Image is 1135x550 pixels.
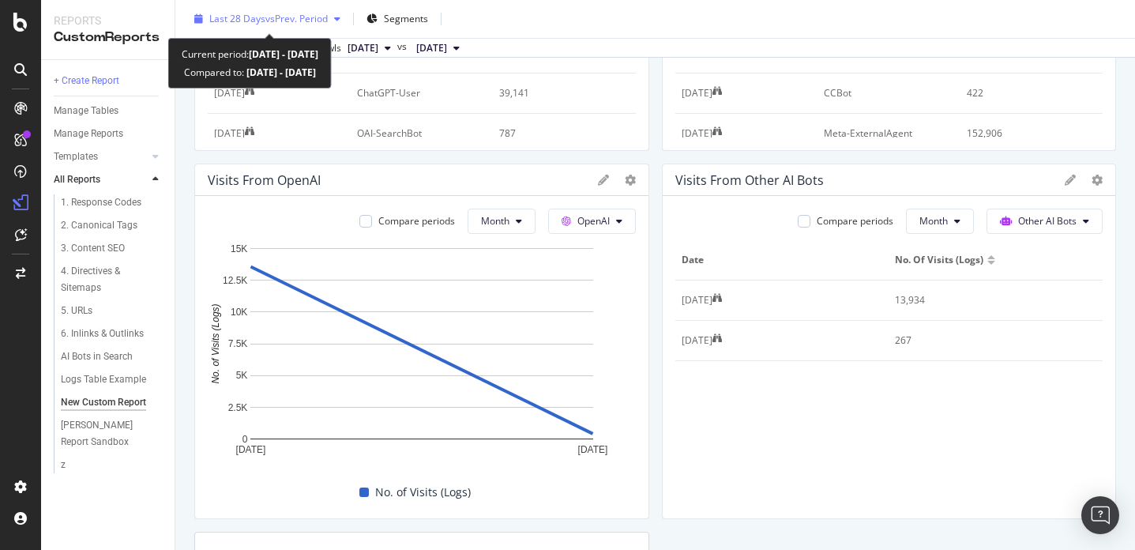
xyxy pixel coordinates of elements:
[468,209,536,234] button: Month
[987,209,1103,234] button: Other AI Bots
[208,172,321,188] div: Visits From OpenAI
[54,103,163,119] a: Manage Tables
[231,307,247,318] text: 10K
[410,39,466,58] button: [DATE]
[357,86,474,100] div: ChatGPT-User
[548,209,636,234] button: OpenAI
[824,86,941,100] div: CCBot
[61,263,150,296] div: 4. Directives & Sitemaps
[682,333,712,348] div: 1 Oct. 2025
[919,214,948,228] span: Month
[1081,496,1119,534] div: Open Intercom Messenger
[61,240,125,257] div: 3. Content SEO
[265,12,328,25] span: vs Prev. Period
[61,394,146,411] div: New Custom Report
[54,73,163,89] a: + Create Report
[54,171,148,188] a: All Reports
[1018,214,1077,228] span: Other AI Bots
[61,348,163,365] a: AI Bots in Search
[244,66,316,79] b: [DATE] - [DATE]
[578,444,608,455] text: [DATE]
[61,394,163,411] a: New Custom Report
[481,214,509,228] span: Month
[906,209,974,234] button: Month
[61,326,163,342] a: 6. Inlinks & Outlinks
[61,303,92,319] div: 5. URLs
[895,333,1076,348] div: 267
[61,326,144,342] div: 6. Inlinks & Outlinks
[61,240,163,257] a: 3. Content SEO
[61,417,163,450] a: [PERSON_NAME] Report Sandbox
[967,126,1084,141] div: 152,906
[228,402,248,413] text: 2.5K
[61,217,163,234] a: 2. Canonical Tags
[895,253,983,267] span: No. of Visits (Logs)
[61,217,137,234] div: 2. Canonical Tags
[375,483,471,502] span: No. of Visits (Logs)
[341,39,397,58] button: [DATE]
[61,371,163,388] a: Logs Table Example
[682,126,712,141] div: 1 Sep. 2025
[61,371,146,388] div: Logs Table Example
[682,86,712,100] div: 1 Sep. 2025
[54,13,162,28] div: Reports
[682,253,879,267] span: Date
[249,47,318,61] b: [DATE] - [DATE]
[61,417,153,450] div: Ryan's Report Sandbox
[348,41,378,55] span: 2025 Sep. 28th
[54,171,100,188] div: All Reports
[228,338,248,349] text: 7.5K
[61,457,163,473] a: z
[54,28,162,47] div: CustomReports
[214,126,245,141] div: 1 Oct. 2025
[675,172,824,188] div: Visits From Other AI Bots
[188,6,347,32] button: Last 28 DaysvsPrev. Period
[61,194,163,211] a: 1. Response Codes
[61,348,133,365] div: AI Bots in Search
[662,164,1117,519] div: Visits From Other AI BotsCompare periodsMonthOther AI BotsDateNo. of Visits (Logs)[DATE]13,934[DA...
[384,12,428,25] span: Segments
[54,126,123,142] div: Manage Reports
[357,126,474,141] div: OAI-SearchBot
[54,103,118,119] div: Manage Tables
[182,45,318,63] div: Current period:
[416,41,447,55] span: 2025 Aug. 31st
[54,149,98,165] div: Templates
[499,126,616,141] div: 787
[54,149,148,165] a: Templates
[967,86,1084,100] div: 422
[223,275,247,286] text: 12.5K
[210,303,221,383] text: No. of Visits (Logs)
[194,164,649,519] div: Visits From OpenAICompare periodsMonthOpenAIA chart.No. of Visits (Logs)
[184,63,316,81] div: Compared to:
[54,73,119,89] div: + Create Report
[231,243,247,254] text: 15K
[242,434,248,445] text: 0
[499,86,616,100] div: 39,141
[236,444,266,455] text: [DATE]
[577,214,610,228] span: OpenAI
[61,457,66,473] div: z
[208,240,636,479] svg: A chart.
[61,303,163,319] a: 5. URLs
[61,263,163,296] a: 4. Directives & Sitemaps
[61,194,141,211] div: 1. Response Codes
[895,293,1076,307] div: 13,934
[397,40,410,54] span: vs
[236,370,248,381] text: 5K
[824,126,941,141] div: Meta-ExternalAgent
[360,6,434,32] button: Segments
[682,293,712,307] div: 1 Sep. 2025
[209,12,265,25] span: Last 28 Days
[54,126,163,142] a: Manage Reports
[817,214,893,228] div: Compare periods
[214,86,245,100] div: 1 Oct. 2025
[378,214,455,228] div: Compare periods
